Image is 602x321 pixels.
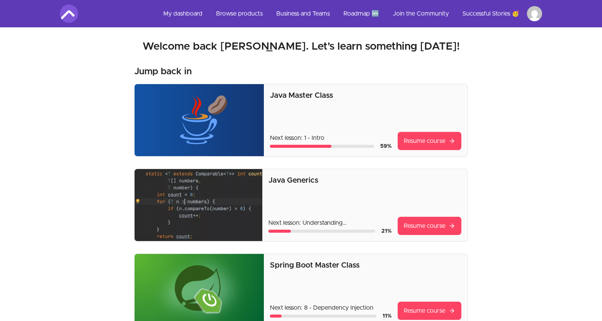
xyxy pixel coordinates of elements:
[268,230,375,233] div: Course progress
[210,5,269,23] a: Browse products
[270,145,374,148] div: Course progress
[60,40,542,53] h2: Welcome back [PERSON_NAME]. Let's learn something [DATE]!
[398,302,461,320] a: Resume course
[380,144,392,149] span: 59 %
[135,84,264,156] img: Product image for Java Master Class
[270,133,392,142] p: Next lesson: 1 - Intro
[381,229,392,234] span: 21 %
[398,217,461,235] a: Resume course
[270,90,461,101] p: Java Master Class
[387,5,455,23] a: Join the Community
[268,218,392,227] p: Next lesson: Understanding ClassCastExeption
[527,6,542,21] img: Profile image for Olga Isela
[383,313,392,319] span: 11 %
[270,303,392,312] p: Next lesson: 8 - Dependency Injection
[398,132,461,150] a: Resume course
[270,315,376,318] div: Course progress
[134,66,192,78] h3: Jump back in
[60,5,78,23] img: Amigoscode logo
[456,5,525,23] a: Successful Stories 🥳
[135,169,262,241] img: Product image for Java Generics
[157,5,542,23] nav: Main
[270,260,461,271] p: Spring Boot Master Class
[270,5,336,23] a: Business and Teams
[268,175,461,186] p: Java Generics
[157,5,209,23] a: My dashboard
[337,5,385,23] a: Roadmap 🆕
